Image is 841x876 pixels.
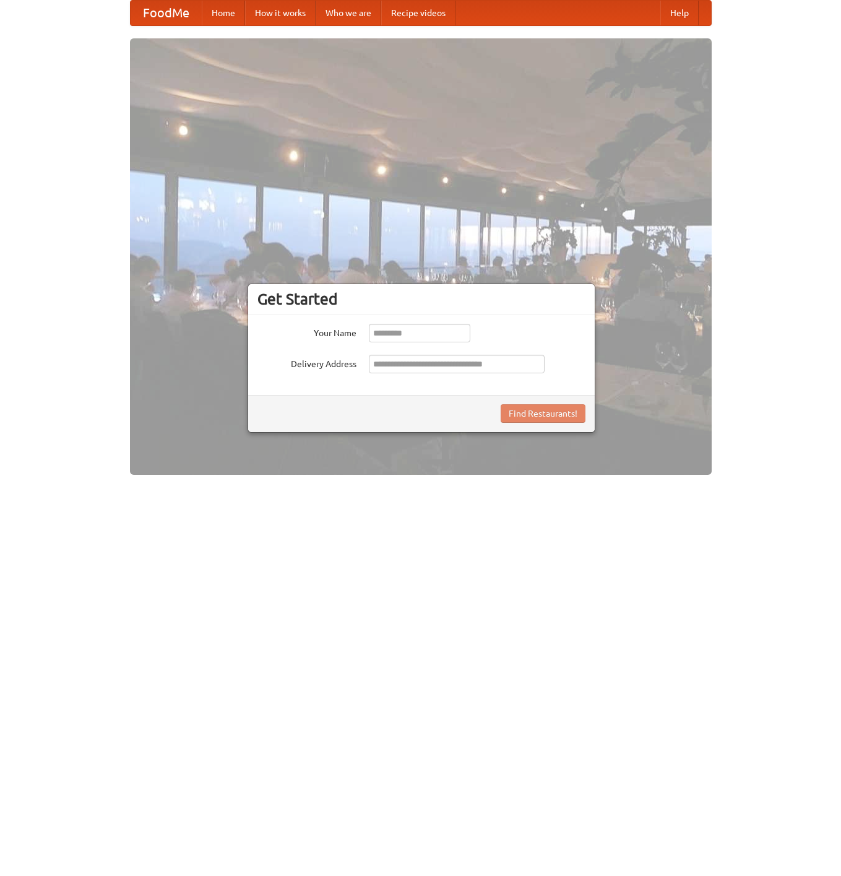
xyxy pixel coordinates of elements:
[316,1,381,25] a: Who we are
[257,290,585,308] h3: Get Started
[381,1,455,25] a: Recipe videos
[257,355,356,370] label: Delivery Address
[131,1,202,25] a: FoodMe
[257,324,356,339] label: Your Name
[202,1,245,25] a: Home
[501,404,585,423] button: Find Restaurants!
[245,1,316,25] a: How it works
[660,1,699,25] a: Help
